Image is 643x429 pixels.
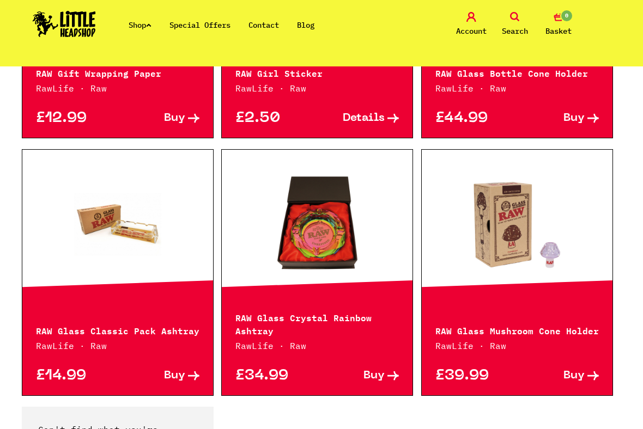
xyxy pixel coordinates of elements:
[560,9,573,22] span: 0
[435,339,599,352] p: RawLife · Raw
[363,370,385,382] span: Buy
[33,11,96,37] img: Little Head Shop Logo
[36,66,199,79] p: RAW Gift Wrapping Paper
[297,20,314,30] a: Blog
[118,370,199,382] a: Buy
[169,20,230,30] a: Special Offers
[235,310,399,336] p: RAW Glass Crystal Rainbow Ashtray
[502,24,528,38] span: Search
[563,113,585,124] span: Buy
[36,82,199,95] p: RawLife · Raw
[235,339,399,352] p: RawLife · Raw
[435,66,599,79] p: RAW Glass Bottle Cone Holder
[456,24,487,38] span: Account
[317,113,399,124] a: Details
[496,12,534,38] a: Search
[563,370,585,382] span: Buy
[36,339,199,352] p: RawLife · Raw
[435,370,517,382] p: £39.99
[248,20,279,30] a: Contact
[539,12,578,38] a: 0 Basket
[435,82,599,95] p: RawLife · Raw
[164,370,185,382] span: Buy
[317,370,399,382] a: Buy
[36,370,118,382] p: £14.99
[517,370,599,382] a: Buy
[545,24,572,38] span: Basket
[129,20,151,30] a: Shop
[164,113,185,124] span: Buy
[235,370,317,382] p: £34.99
[343,113,385,124] span: Details
[435,113,517,124] p: £44.99
[36,113,118,124] p: £12.99
[435,323,599,336] p: RAW Glass Mushroom Cone Holder
[235,82,399,95] p: RawLife · Raw
[118,113,199,124] a: Buy
[36,323,199,336] p: RAW Glass Classic Pack Ashtray
[235,113,317,124] p: £2.50
[235,66,399,79] p: RAW Girl Sticker
[517,113,599,124] a: Buy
